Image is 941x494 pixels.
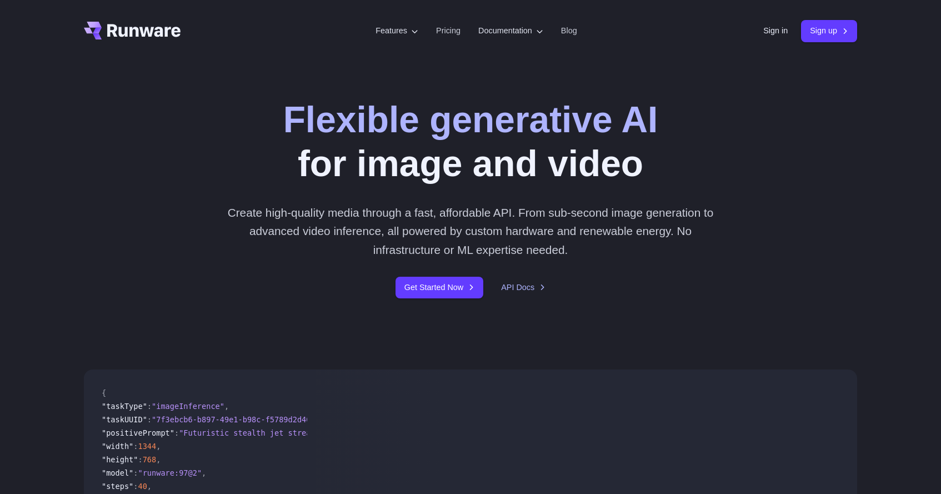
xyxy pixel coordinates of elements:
[223,203,718,259] p: Create high-quality media through a fast, affordable API. From sub-second image generation to adv...
[138,442,156,451] span: 1344
[102,482,133,491] span: "steps"
[478,24,543,37] label: Documentation
[152,402,224,411] span: "imageInference"
[102,415,147,424] span: "taskUUID"
[133,468,138,477] span: :
[102,402,147,411] span: "taskType"
[84,22,181,39] a: Go to /
[174,428,179,437] span: :
[102,388,106,397] span: {
[143,455,157,464] span: 768
[202,468,206,477] span: ,
[179,428,593,437] span: "Futuristic stealth jet streaking through a neon-lit cityscape with glowing purple exhaust"
[763,24,788,37] a: Sign in
[376,24,418,37] label: Features
[801,20,857,42] a: Sign up
[138,468,202,477] span: "runware:97@2"
[102,428,174,437] span: "positivePrompt"
[396,277,483,298] a: Get Started Now
[102,442,133,451] span: "width"
[561,24,577,37] a: Blog
[156,442,161,451] span: ,
[147,415,152,424] span: :
[102,455,138,464] span: "height"
[436,24,461,37] a: Pricing
[501,281,545,294] a: API Docs
[133,482,138,491] span: :
[156,455,161,464] span: ,
[133,442,138,451] span: :
[283,98,658,186] h1: for image and video
[138,482,147,491] span: 40
[283,99,658,140] strong: Flexible generative AI
[102,468,133,477] span: "model"
[152,415,324,424] span: "7f3ebcb6-b897-49e1-b98c-f5789d2d40d7"
[147,482,152,491] span: ,
[224,402,229,411] span: ,
[147,402,152,411] span: :
[138,455,142,464] span: :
